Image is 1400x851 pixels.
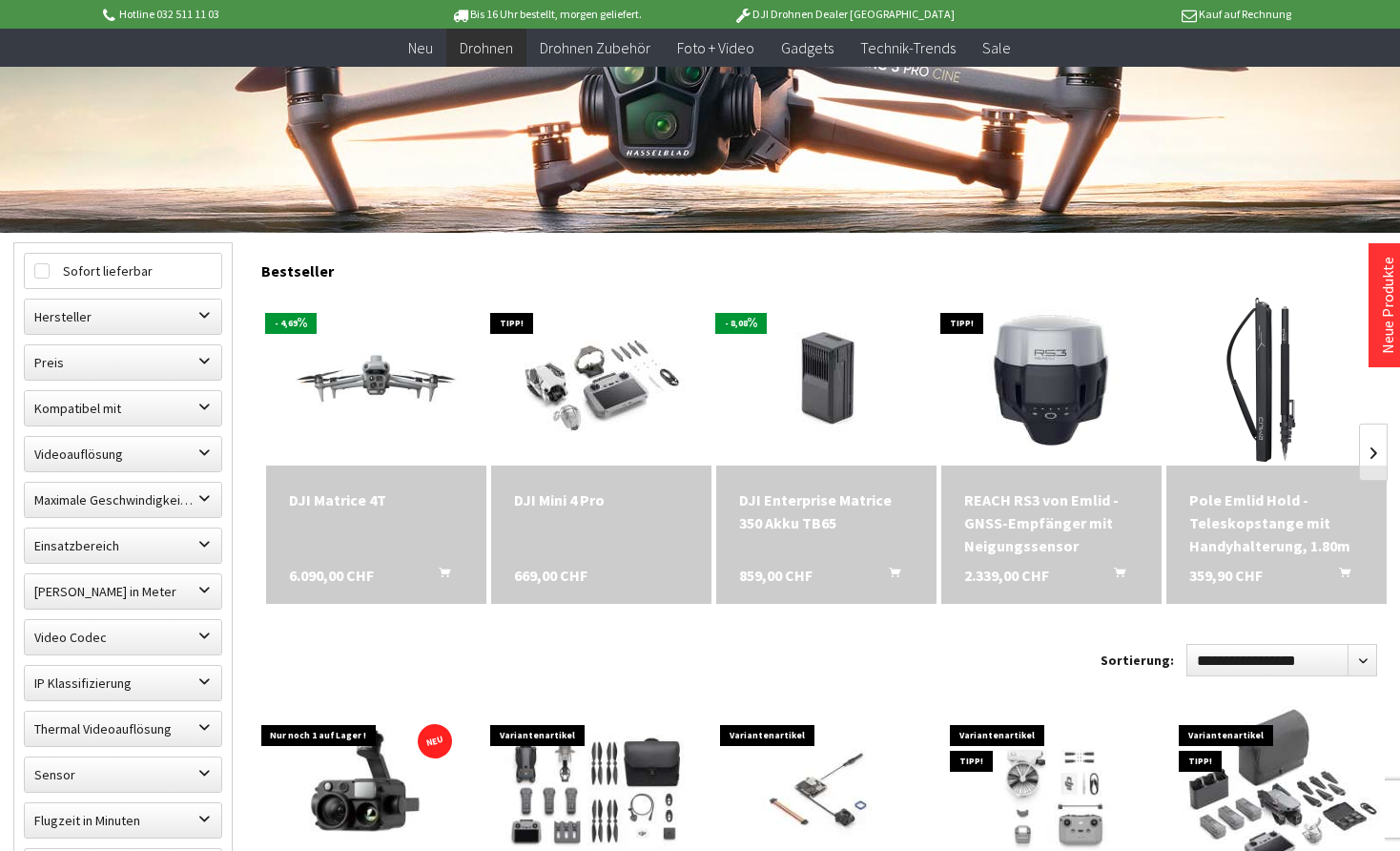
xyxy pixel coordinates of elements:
a: DJI Mini 4 Pro 669,00 CHF [514,488,689,511]
span: Sale [982,38,1011,57]
a: REACH RS3 von Emlid - GNSS-Empfänger mit Neigungssensor 2.339,00 CHF In den Warenkorb [964,488,1139,557]
span: 359,90 CHF [1189,564,1263,587]
label: Videoauflösung [25,437,221,471]
span: Technik-Trends [860,38,956,57]
span: Neu [408,38,433,57]
label: Sortierung: [1101,645,1174,675]
span: 2.339,00 CHF [964,564,1049,587]
span: Foto + Video [677,38,754,57]
p: Hotline 032 511 11 03 [99,3,397,26]
a: Drohnen Zubehör [526,29,664,68]
a: DJI Enterprise Matrice 350 Akku TB65 859,00 CHF In den Warenkorb [739,488,914,534]
img: DJI Enterprise Matrice 350 Akku TB65 [719,294,934,466]
span: 669,00 CHF [514,564,587,587]
img: DJI Mini 4 Pro [494,294,709,466]
span: 859,00 CHF [739,564,813,587]
a: Drohnen [446,29,526,68]
label: Preis [25,345,221,380]
label: Sensor [25,758,221,792]
label: Hersteller [25,300,221,334]
label: IP Klassifizierung [25,666,221,700]
label: Kompatibel mit [25,391,221,425]
span: Drohnen Zubehör [540,38,650,57]
a: DJI Matrice 4T 6.090,00 CHF In den Warenkorb [289,488,463,511]
label: Maximale Flughöhe in Meter [25,574,221,609]
p: Kauf auf Rechnung [993,3,1290,26]
button: In den Warenkorb [866,564,912,589]
img: DJI Matrice 4T [266,318,486,442]
label: Sofort lieferbar [25,254,221,288]
img: REACH RS3 von Emlid - GNSS-Empfänger mit Neigungssensor [965,294,1137,466]
a: Gadgets [768,29,847,68]
a: Neue Produkte [1378,257,1397,354]
span: 6.090,00 CHF [289,564,374,587]
label: Video Codec [25,620,221,654]
label: Flugzeit in Minuten [25,803,221,838]
span: Gadgets [781,38,834,57]
button: In den Warenkorb [1316,564,1362,589]
span: Drohnen [460,38,513,57]
div: Pole Emlid Hold - Teleskopstange mit Handyhalterung, 1.80m [1189,488,1364,557]
button: In den Warenkorb [416,564,462,589]
a: Technik-Trends [847,29,969,68]
div: DJI Enterprise Matrice 350 Akku TB65 [739,488,914,534]
label: Thermal Videoauflösung [25,712,221,746]
p: Bis 16 Uhr bestellt, morgen geliefert. [397,3,694,26]
img: Pole Emlid Hold - Teleskopstange mit Handyhalterung, 1.80m [1190,294,1362,466]
a: Sale [969,29,1024,68]
div: DJI Matrice 4T [289,488,463,511]
button: In den Warenkorb [1091,564,1137,589]
div: DJI Mini 4 Pro [514,488,689,511]
label: Maximale Geschwindigkeit in km/h [25,483,221,517]
label: Einsatzbereich [25,529,221,563]
a: Neu [395,29,446,68]
a: Pole Emlid Hold - Teleskopstange mit Handyhalterung, 1.80m 359,90 CHF In den Warenkorb [1189,488,1364,557]
p: DJI Drohnen Dealer [GEOGRAPHIC_DATA] [695,3,993,26]
div: REACH RS3 von Emlid - GNSS-Empfänger mit Neigungssensor [964,488,1139,557]
div: Bestseller [261,242,1387,290]
a: Foto + Video [664,29,768,68]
